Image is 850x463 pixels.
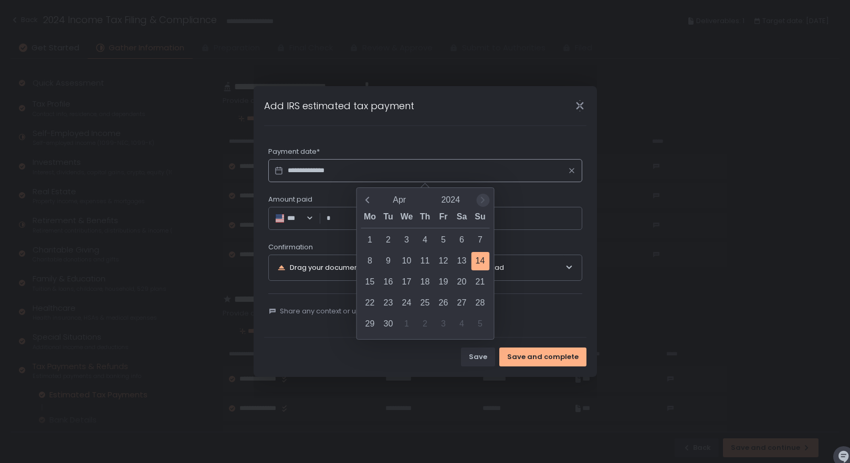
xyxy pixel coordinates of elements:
[361,209,379,228] div: Mo
[471,231,489,249] div: 7
[268,195,312,204] span: Amount paid
[453,294,471,312] div: 27
[507,352,579,362] div: Save and complete
[471,273,489,291] div: 21
[397,252,416,270] div: 10
[379,231,397,249] div: 2
[361,231,489,333] div: Calendar days
[361,315,379,333] div: 29
[264,99,414,113] h1: Add IRS estimated tax payment
[434,252,453,270] div: 12
[461,348,495,366] button: Save
[469,352,487,362] div: Save
[416,294,434,312] div: 25
[268,243,313,252] span: Confirmation
[379,209,397,228] div: Tu
[397,294,416,312] div: 24
[453,231,471,249] div: 6
[361,273,379,291] div: 15
[397,315,416,333] div: 1
[268,159,582,182] input: Datepicker input
[453,252,471,270] div: 13
[361,194,374,207] button: Previous month
[361,209,489,333] div: Calendar wrapper
[379,315,397,333] div: 30
[563,100,597,112] div: Close
[275,213,313,224] div: Search for option
[416,273,434,291] div: 18
[374,191,425,209] button: Open months overlay
[379,294,397,312] div: 23
[361,231,379,249] div: 1
[397,273,416,291] div: 17
[361,252,379,270] div: 8
[379,273,397,291] div: 16
[397,231,416,249] div: 3
[434,231,453,249] div: 5
[434,209,453,228] div: Fr
[471,315,489,333] div: 5
[300,213,305,224] input: Search for option
[434,315,453,333] div: 3
[425,191,477,209] button: Open years overlay
[434,294,453,312] div: 26
[416,209,434,228] div: Th
[268,147,320,156] span: Payment date*
[471,252,489,270] div: 14
[499,348,586,366] button: Save and complete
[416,231,434,249] div: 4
[476,194,489,207] button: Next month
[453,273,471,291] div: 20
[453,209,471,228] div: Sa
[434,273,453,291] div: 19
[361,294,379,312] div: 22
[280,307,398,316] span: Share any context or updates here
[416,315,434,333] div: 2
[453,315,471,333] div: 4
[471,294,489,312] div: 28
[471,209,489,228] div: Su
[397,209,416,228] div: We
[416,252,434,270] div: 11
[379,252,397,270] div: 9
